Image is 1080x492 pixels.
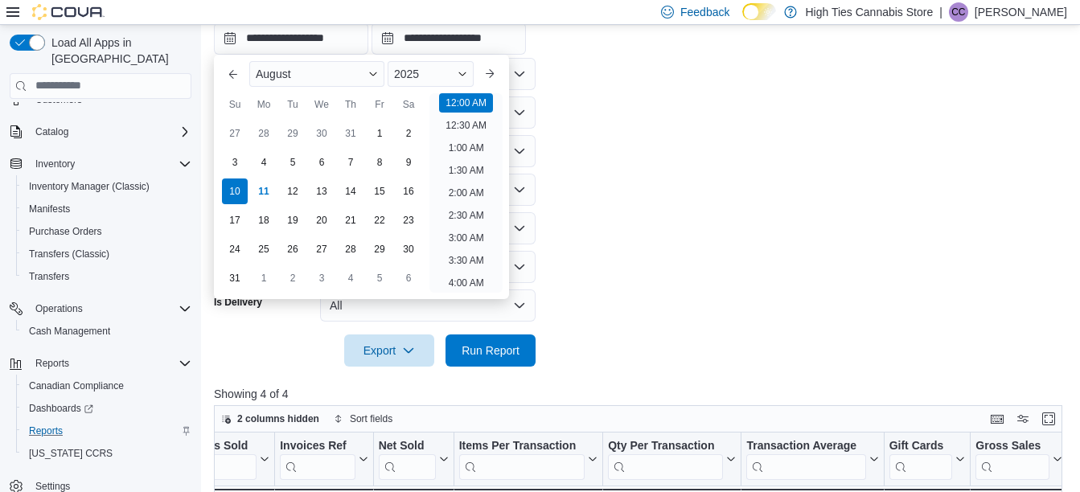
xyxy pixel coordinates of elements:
[396,121,421,146] div: day-2
[459,438,585,453] div: Items Per Transaction
[309,265,335,291] div: day-3
[439,116,493,135] li: 12:30 AM
[442,138,491,158] li: 1:00 AM
[280,92,306,117] div: Tu
[23,376,130,396] a: Canadian Compliance
[3,352,198,375] button: Reports
[29,402,93,415] span: Dashboards
[367,207,392,233] div: day-22
[3,153,198,175] button: Inventory
[396,150,421,175] div: day-9
[442,251,491,270] li: 3:30 AM
[462,342,519,359] span: Run Report
[442,183,491,203] li: 2:00 AM
[608,438,736,479] button: Qty Per Transaction
[309,178,335,204] div: day-13
[23,222,191,241] span: Purchase Orders
[513,106,526,119] button: Open list of options
[338,265,363,291] div: day-4
[16,397,198,420] a: Dashboards
[237,412,319,425] span: 2 columns hidden
[309,121,335,146] div: day-30
[309,92,335,117] div: We
[396,207,421,233] div: day-23
[222,150,248,175] div: day-3
[222,178,248,204] div: day-10
[35,158,75,170] span: Inventory
[23,177,191,196] span: Inventory Manager (Classic)
[251,121,277,146] div: day-28
[746,438,865,479] div: Transaction Average
[256,68,291,80] span: August
[379,438,436,479] div: Net Sold
[220,119,423,293] div: August, 2025
[222,207,248,233] div: day-17
[439,93,493,113] li: 12:00 AM
[309,150,335,175] div: day-6
[251,178,277,204] div: day-11
[214,296,262,309] label: Is Delivery
[746,438,878,479] button: Transaction Average
[396,178,421,204] div: day-16
[214,23,368,55] input: Press the down key to enter a popover containing a calendar. Press the escape key to close the po...
[29,424,63,437] span: Reports
[23,376,191,396] span: Canadian Compliance
[988,409,1007,428] button: Keyboard shortcuts
[23,421,69,441] a: Reports
[477,61,503,87] button: Next month
[889,438,953,479] div: Gift Card Sales
[367,236,392,262] div: day-29
[29,354,76,373] button: Reports
[280,438,368,479] button: Invoices Ref
[338,236,363,262] div: day-28
[388,61,474,87] div: Button. Open the year selector. 2025 is currently selected.
[338,92,363,117] div: Th
[742,3,776,20] input: Dark Mode
[29,248,109,260] span: Transfers (Classic)
[23,322,117,341] a: Cash Management
[29,270,69,283] span: Transfers
[367,265,392,291] div: day-5
[379,438,436,453] div: Net Sold
[23,399,191,418] span: Dashboards
[23,444,119,463] a: [US_STATE] CCRS
[3,121,198,143] button: Catalog
[889,438,966,479] button: Gift Cards
[746,438,865,453] div: Transaction Average
[16,175,198,198] button: Inventory Manager (Classic)
[16,320,198,342] button: Cash Management
[16,375,198,397] button: Canadian Compliance
[367,178,392,204] div: day-15
[805,2,933,22] p: High Ties Cannabis Store
[280,438,355,479] div: Invoices Ref
[742,20,743,21] span: Dark Mode
[251,236,277,262] div: day-25
[442,161,491,180] li: 1:30 AM
[16,198,198,220] button: Manifests
[344,334,434,367] button: Export
[680,4,729,20] span: Feedback
[222,265,248,291] div: day-31
[338,207,363,233] div: day-21
[23,421,191,441] span: Reports
[29,122,75,141] button: Catalog
[29,299,191,318] span: Operations
[23,199,76,219] a: Manifests
[29,154,191,174] span: Inventory
[459,438,598,479] button: Items Per Transaction
[442,206,491,225] li: 2:30 AM
[280,121,306,146] div: day-29
[249,61,384,87] div: Button. Open the month selector. August is currently selected.
[29,122,191,141] span: Catalog
[513,183,526,196] button: Open list of options
[394,68,419,80] span: 2025
[608,438,723,479] div: Qty Per Transaction
[29,325,110,338] span: Cash Management
[975,2,1067,22] p: [PERSON_NAME]
[446,334,536,367] button: Run Report
[215,409,326,428] button: 2 columns hidden
[975,438,1062,479] button: Gross Sales
[280,150,306,175] div: day-5
[280,265,306,291] div: day-2
[29,203,70,215] span: Manifests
